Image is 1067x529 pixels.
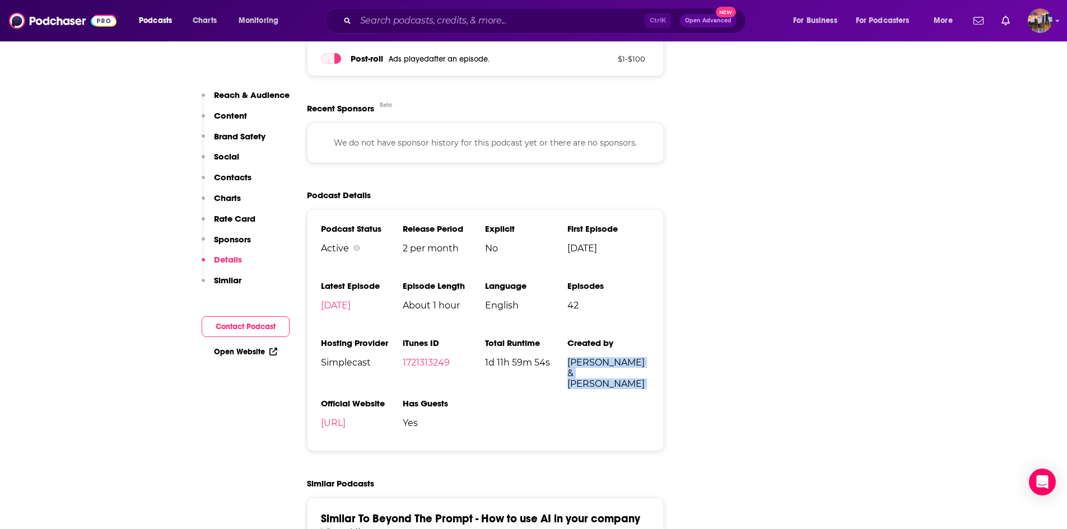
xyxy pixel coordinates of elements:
a: Similar To Beyond The Prompt - How to use AI in your company [321,512,640,526]
h2: Podcast Details [307,190,371,200]
a: Show notifications dropdown [969,11,988,30]
button: Similar [202,275,241,296]
p: Reach & Audience [214,90,290,100]
span: For Podcasters [856,13,910,29]
button: Sponsors [202,234,251,255]
div: Active [321,243,403,254]
button: Charts [202,193,241,213]
h2: Similar Podcasts [307,478,374,489]
button: Brand Safety [202,131,265,152]
h3: Official Website [321,398,403,409]
span: English [485,300,567,311]
h3: Episodes [567,280,650,291]
input: Search podcasts, credits, & more... [356,12,645,30]
p: Social [214,151,239,162]
span: Open Advanced [685,18,731,24]
a: 1721313249 [403,357,450,368]
button: open menu [785,12,851,30]
span: Yes [403,418,485,428]
p: Rate Card [214,213,255,224]
span: Monitoring [239,13,278,29]
span: Logged in as carlystonehouse [1028,8,1052,33]
span: [PERSON_NAME] & [PERSON_NAME] [567,357,650,389]
button: Contacts [202,172,251,193]
img: Podchaser - Follow, Share and Rate Podcasts [9,10,117,31]
h3: Language [485,280,567,291]
img: User Profile [1028,8,1052,33]
p: Charts [214,193,241,203]
h3: Release Period [403,223,485,234]
p: Details [214,254,242,265]
span: 2 per month [403,243,485,254]
a: Open Website [214,347,277,357]
div: Open Intercom Messenger [1029,469,1056,495]
p: Sponsors [214,234,251,245]
h3: Podcast Status [321,223,403,234]
span: Ctrl K [645,13,671,28]
span: Simplecast [321,357,403,368]
p: We do not have sponsor history for this podcast yet or there are no sponsors. [321,137,650,149]
h3: Hosting Provider [321,338,403,348]
span: About 1 hour [403,300,485,311]
button: Show profile menu [1028,8,1052,33]
span: For Business [793,13,837,29]
div: Beta [380,101,392,109]
button: Reach & Audience [202,90,290,110]
h3: Has Guests [403,398,485,409]
p: Brand Safety [214,131,265,142]
span: Charts [193,13,217,29]
span: [DATE] [567,243,650,254]
button: open menu [849,12,926,30]
button: Social [202,151,239,172]
p: Content [214,110,247,121]
h3: First Episode [567,223,650,234]
h3: Total Runtime [485,338,567,348]
a: Show notifications dropdown [997,11,1014,30]
p: Similar [214,275,241,285]
span: Recent Sponsors [307,103,374,114]
button: open menu [231,12,293,30]
h3: Created by [567,338,650,348]
span: More [934,13,953,29]
span: Ads played after an episode . [389,54,490,64]
button: Contact Podcast [202,316,290,337]
h3: Episode Length [403,280,485,291]
span: New [716,7,736,17]
a: [DATE] [321,300,351,311]
h3: iTunes ID [403,338,485,348]
p: Contacts [214,172,251,182]
span: No [485,243,567,254]
span: 1d 11h 59m 54s [485,357,567,368]
button: Details [202,254,242,275]
button: Open AdvancedNew [680,14,737,27]
button: Rate Card [202,213,255,234]
h3: Latest Episode [321,280,403,291]
span: Podcasts [139,13,172,29]
a: Charts [185,12,223,30]
span: Post -roll [351,53,383,64]
span: 42 [567,300,650,311]
h3: Explicit [485,223,567,234]
button: open menu [131,12,187,30]
p: $ 1 - $ 100 [572,54,645,63]
a: [URL] [321,418,346,428]
button: Content [202,110,247,131]
div: Search podcasts, credits, & more... [336,8,757,34]
button: open menu [926,12,967,30]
